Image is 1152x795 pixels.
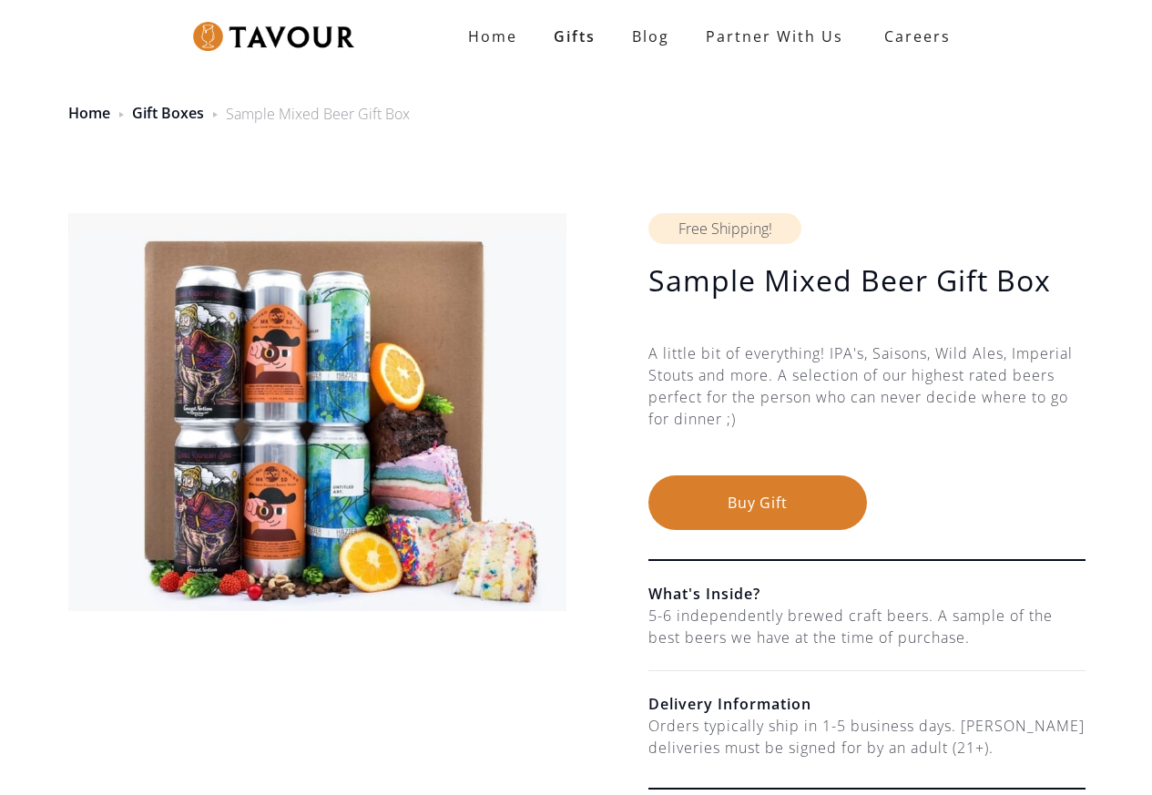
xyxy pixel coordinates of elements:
h1: Sample Mixed Beer Gift Box [648,262,1086,299]
div: Free Shipping! [648,213,801,244]
h6: Delivery Information [648,693,1086,715]
a: Home [450,18,535,55]
div: Sample Mixed Beer Gift Box [226,103,410,125]
a: Gift Boxes [132,103,204,123]
a: partner with us [688,18,861,55]
a: Careers [861,11,964,62]
strong: Home [468,26,517,46]
div: 5-6 independently brewed craft beers. A sample of the best beers we have at the time of purchase. [648,605,1086,648]
h6: What's Inside? [648,583,1086,605]
div: Orders typically ship in 1-5 business days. [PERSON_NAME] deliveries must be signed for by an adu... [648,715,1086,759]
div: A little bit of everything! IPA's, Saisons, Wild Ales, Imperial Stouts and more. A selection of o... [648,342,1086,475]
a: Gifts [535,18,614,55]
a: Blog [614,18,688,55]
strong: Careers [884,18,951,55]
button: Buy Gift [648,475,867,530]
a: Home [68,103,110,123]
